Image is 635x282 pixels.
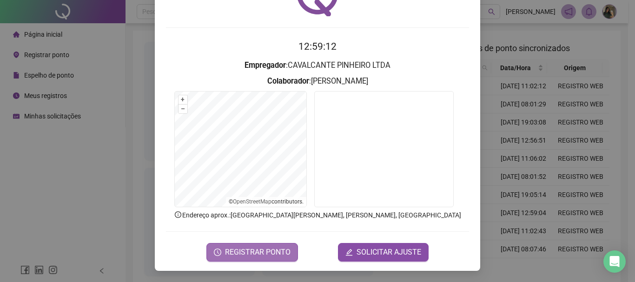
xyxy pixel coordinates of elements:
[166,59,469,72] h3: : CAVALCANTE PINHEIRO LTDA
[166,75,469,87] h3: : [PERSON_NAME]
[357,247,421,258] span: SOLICITAR AJUSTE
[206,243,298,262] button: REGISTRAR PONTO
[225,247,291,258] span: REGISTRAR PONTO
[298,41,337,52] time: 12:59:12
[233,198,271,205] a: OpenStreetMap
[338,243,429,262] button: editSOLICITAR AJUSTE
[214,249,221,256] span: clock-circle
[603,250,626,273] div: Open Intercom Messenger
[166,210,469,220] p: Endereço aprox. : [GEOGRAPHIC_DATA][PERSON_NAME], [PERSON_NAME], [GEOGRAPHIC_DATA]
[345,249,353,256] span: edit
[179,105,187,113] button: –
[245,61,286,70] strong: Empregador
[229,198,304,205] li: © contributors.
[267,77,309,85] strong: Colaborador
[179,95,187,104] button: +
[174,210,182,219] span: info-circle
